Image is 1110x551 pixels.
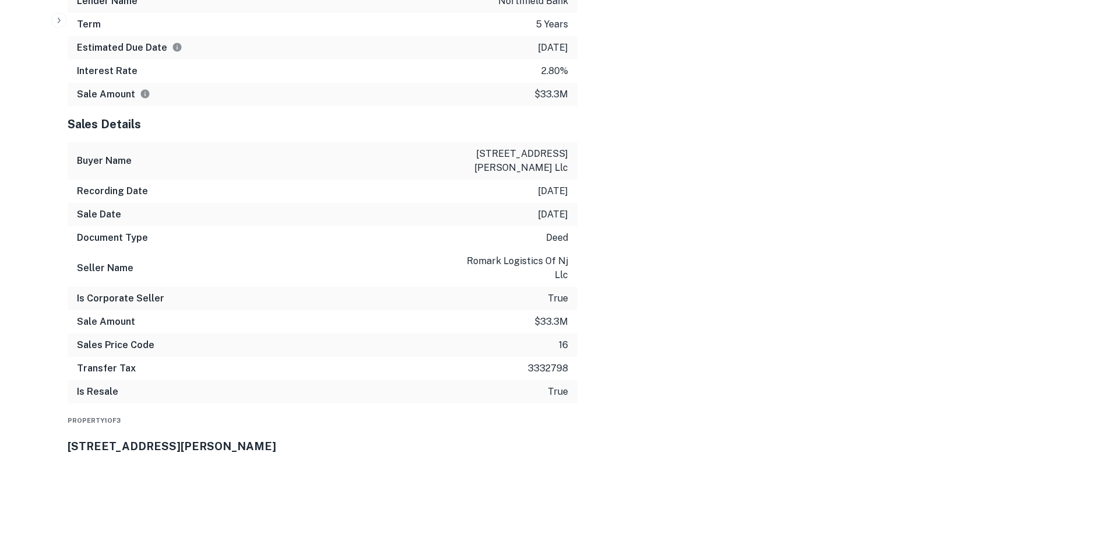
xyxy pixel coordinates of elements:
h6: Interest Rate [77,64,138,78]
p: 5 years [536,17,568,31]
h6: Term [77,17,101,31]
svg: The values displayed on the website are for informational purposes only and may be reported incor... [140,89,150,99]
p: $33.3m [534,87,568,101]
h5: Sales Details [68,115,577,133]
h6: Seller Name [77,261,133,275]
p: 16 [559,338,568,352]
p: [DATE] [538,184,568,198]
svg: Estimate is based on a standard schedule for this type of loan. [172,42,182,52]
p: 3332798 [528,362,568,375]
h6: Recording Date [77,184,148,198]
p: [DATE] [538,41,568,55]
p: true [548,385,568,399]
p: 2.80% [541,64,568,78]
p: $33.3m [534,315,568,329]
h6: Sale Amount [77,87,150,101]
p: romark logistics of nj llc [463,254,568,282]
h3: [STREET_ADDRESS][PERSON_NAME] [68,438,1101,454]
h6: Sales Price Code [77,338,154,352]
h6: Transfer Tax [77,362,136,375]
h6: Sale Amount [77,315,135,329]
iframe: Chat Widget [1052,458,1110,514]
h6: Document Type [77,231,148,245]
p: [STREET_ADDRESS][PERSON_NAME] llc [463,147,568,175]
h6: Sale Date [77,208,121,222]
h6: Buyer Name [77,154,132,168]
h6: Estimated Due Date [77,41,182,55]
span: Property 1 of 3 [68,417,121,424]
h6: Is Corporate Seller [77,292,164,306]
p: true [548,292,568,306]
p: deed [546,231,568,245]
p: [DATE] [538,208,568,222]
h6: Is Resale [77,385,118,399]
